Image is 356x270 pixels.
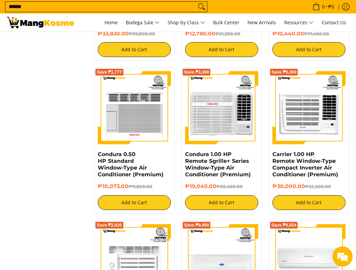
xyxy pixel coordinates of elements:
span: Save ₱5,300 [271,70,297,74]
button: Add to Cart [98,195,171,210]
h6: ₱19,040.00 [185,183,258,190]
span: 0 [321,4,326,9]
nav: Main Menu [81,13,349,32]
a: Home [101,13,121,32]
del: ₱22,400.00 [216,184,243,189]
span: Shop by Class [168,19,205,27]
h6: ₱30,000.00 [272,183,346,190]
a: Bodega Sale [122,13,163,32]
del: ₱17,400.00 [304,31,329,36]
span: • [310,3,336,10]
img: Carrier 1.00 HP Remote Window-Type Compact Inverter Air Conditioner (Premium) [272,71,346,144]
span: Bulk Center [213,19,239,26]
span: Home [105,19,118,26]
img: condura-wrac-6s-premium-mang-kosme [98,71,171,144]
button: Add to Cart [272,42,346,57]
span: Contact Us [322,19,346,26]
button: Add to Cart [185,195,258,210]
del: ₱11,850.00 [128,184,152,189]
span: Save ₱9,950 [184,223,209,227]
a: Bulk Center [210,13,243,32]
img: condura-sgrille-series-window-type-remote-aircon-premium-full-view-mang-kosme [185,71,258,144]
span: Bodega Sale [126,19,159,27]
a: New Arrivals [244,13,279,32]
h6: ₱10,440.00 [272,30,346,37]
span: New Arrivals [247,19,276,26]
a: Condura 0.50 HP Standard Window-Type Air Conditioner (Premium) [98,151,164,178]
h6: ₱10,073.00 [98,183,171,190]
button: Add to Cart [272,195,346,210]
del: ₱21,300.00 [215,31,240,36]
h6: ₱33,830.00 [98,30,171,37]
span: Resources [284,19,314,27]
span: Save ₱2,820 [97,223,122,227]
span: Save ₱3,360 [184,70,209,74]
span: Save ₱1,777 [97,70,122,74]
button: Add to Cart [98,42,171,57]
h6: ₱12,780.00 [185,30,258,37]
del: ₱39,800.00 [129,31,155,36]
a: Contact Us [318,13,349,32]
button: Add to Cart [185,42,258,57]
span: ₱0 [327,4,335,9]
button: Search [196,2,207,12]
a: Shop by Class [164,13,208,32]
a: Resources [281,13,317,32]
del: ₱35,300.00 [305,184,331,189]
a: Carrier 1.00 HP Remote Window-Type Compact Inverter Air Conditioner (Premium) [272,151,338,178]
img: Search: 83 results found for &quot;AIRCON&quot; | Mang Kosme [7,17,74,28]
a: Condura 1.00 HP Remote Sgrille+ Series Window-Type Air Conditioner (Premium) [185,151,251,178]
span: Save ₱8,924 [271,223,297,227]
